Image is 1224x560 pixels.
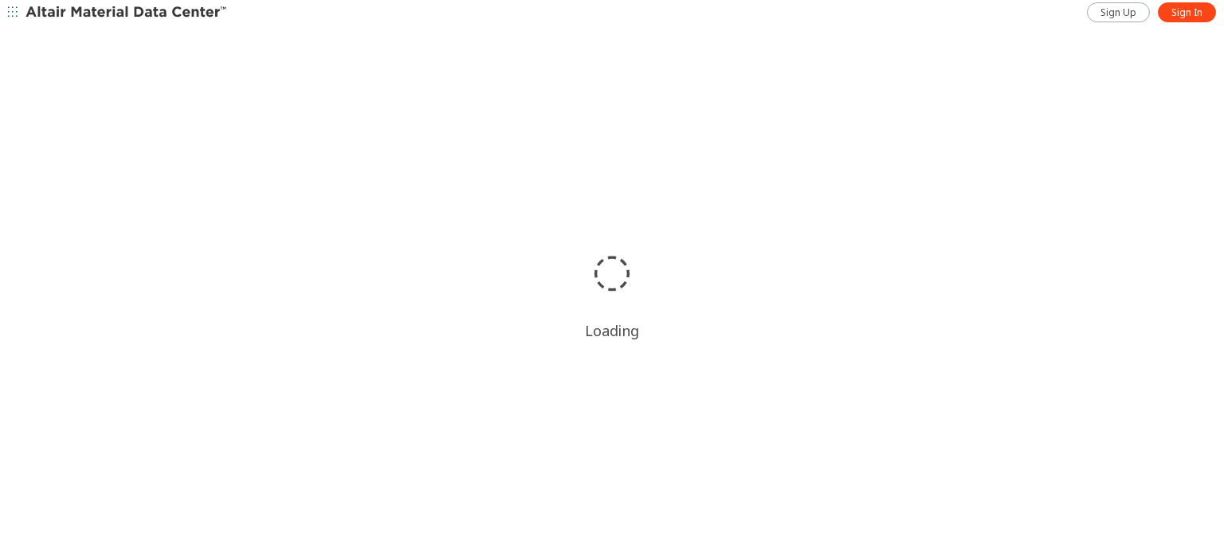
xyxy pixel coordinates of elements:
[1158,2,1216,22] a: Sign In
[1171,6,1202,19] span: Sign In
[1100,6,1136,19] span: Sign Up
[585,321,639,340] div: Loading
[25,5,229,21] img: Altair Material Data Center
[1087,2,1150,22] a: Sign Up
